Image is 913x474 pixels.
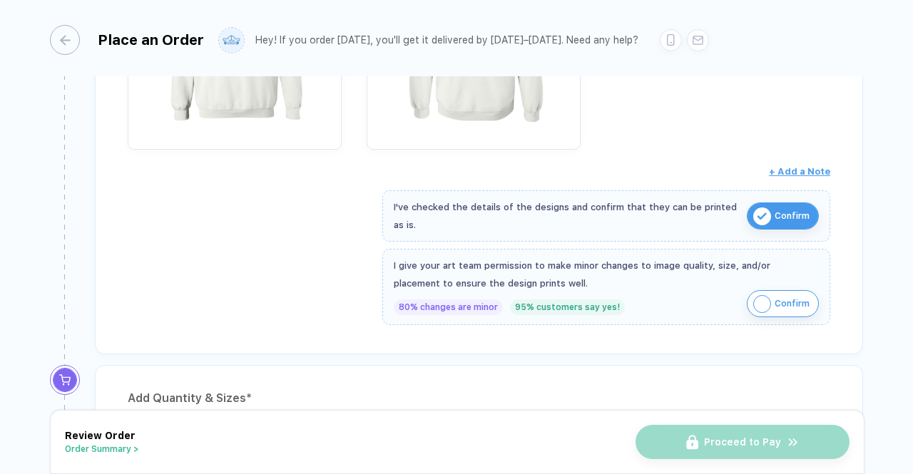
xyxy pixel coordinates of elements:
[255,34,638,46] div: Hey! If you order [DATE], you'll get it delivered by [DATE]–[DATE]. Need any help?
[128,387,830,410] div: Add Quantity & Sizes
[98,31,204,48] div: Place an Order
[510,299,625,315] div: 95% customers say yes!
[65,444,139,454] button: Order Summary >
[775,292,810,315] span: Confirm
[747,290,819,317] button: iconConfirm
[394,257,819,292] div: I give your art team permission to make minor changes to image quality, size, and/or placement to...
[394,198,740,234] div: I've checked the details of the designs and confirm that they can be printed as is.
[769,160,830,183] button: + Add a Note
[753,295,771,313] img: icon
[753,207,771,225] img: icon
[394,299,503,315] div: 80% changes are minor
[747,202,819,230] button: iconConfirm
[219,28,244,53] img: user profile
[775,205,810,227] span: Confirm
[65,430,136,441] span: Review Order
[769,166,830,177] span: + Add a Note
